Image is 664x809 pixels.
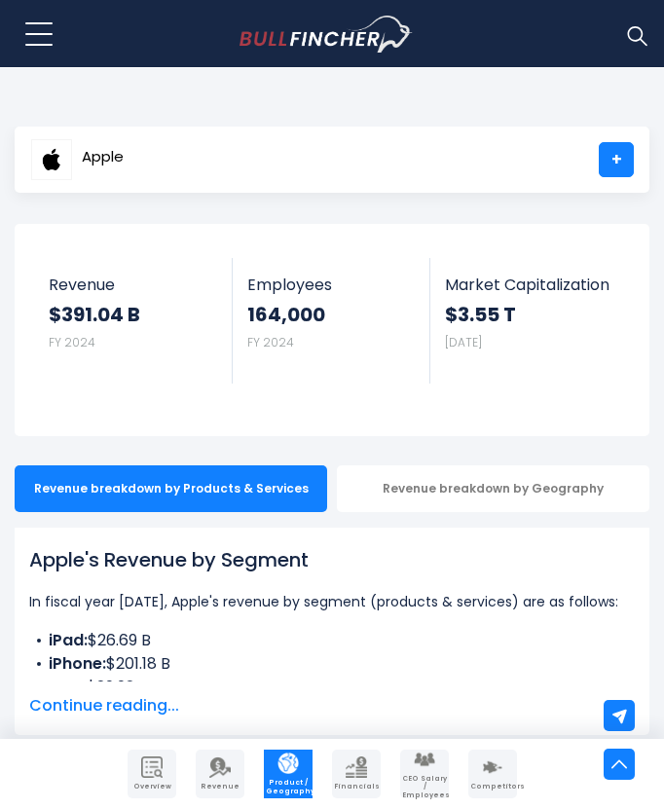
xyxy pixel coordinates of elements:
[233,258,429,360] a: Employees 164,000 FY 2024
[15,465,327,512] div: Revenue breakdown by Products & Services
[49,652,106,675] b: iPhone:
[29,545,635,574] h1: Apple's Revenue by Segment
[247,334,294,350] small: FY 2024
[49,302,218,327] strong: $391.04 B
[29,652,635,676] li: $201.18 B
[49,676,87,698] b: Mac:
[128,750,176,798] a: Company Overview
[445,276,613,294] span: Market Capitalization
[599,142,634,177] a: +
[402,775,447,799] span: CEO Salary / Employees
[430,258,628,360] a: Market Capitalization $3.55 T [DATE]
[264,750,313,798] a: Company Product/Geography
[196,750,244,798] a: Company Revenue
[29,629,635,652] li: $26.69 B
[34,258,233,360] a: Revenue $391.04 B FY 2024
[266,779,311,795] span: Product / Geography
[30,142,125,177] a: Apple
[31,139,72,180] img: AAPL logo
[470,783,515,791] span: Competitors
[49,629,88,651] b: iPad:
[29,676,635,699] li: $29.98 B
[129,783,174,791] span: Overview
[29,694,635,717] span: Continue reading...
[49,276,218,294] span: Revenue
[247,302,415,327] strong: 164,000
[49,334,95,350] small: FY 2024
[334,783,379,791] span: Financials
[247,276,415,294] span: Employees
[445,334,482,350] small: [DATE]
[400,750,449,798] a: Company Employees
[240,16,449,53] a: Go to homepage
[82,149,124,165] span: Apple
[29,590,635,613] p: In fiscal year [DATE], Apple's revenue by segment (products & services) are as follows:
[337,465,649,512] div: Revenue breakdown by Geography
[332,750,381,798] a: Company Financials
[445,302,613,327] strong: $3.55 T
[468,750,517,798] a: Company Competitors
[198,783,242,791] span: Revenue
[240,16,414,53] img: Bullfincher logo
